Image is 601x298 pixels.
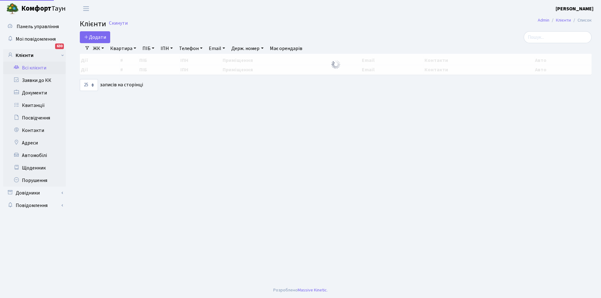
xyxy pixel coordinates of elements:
[571,17,592,24] li: Список
[90,43,106,54] a: ЖК
[3,74,66,87] a: Заявки до КК
[3,149,66,162] a: Автомобілі
[3,99,66,112] a: Квитанції
[298,287,327,293] a: Massive Kinetic
[80,79,98,91] select: записів на сторінці
[177,43,205,54] a: Телефон
[528,14,601,27] nav: breadcrumb
[206,43,228,54] a: Email
[80,31,110,43] a: Додати
[556,17,571,23] a: Клієнти
[21,3,51,13] b: Комфорт
[3,33,66,45] a: Мої повідомлення630
[17,23,59,30] span: Панель управління
[556,5,593,13] a: [PERSON_NAME]
[3,124,66,137] a: Контакти
[3,49,66,62] a: Клієнти
[109,20,128,26] a: Скинути
[524,31,592,43] input: Пошук...
[556,5,593,12] b: [PERSON_NAME]
[84,34,106,41] span: Додати
[3,20,66,33] a: Панель управління
[3,187,66,199] a: Довідники
[108,43,139,54] a: Квартира
[331,59,341,69] img: Обробка...
[78,3,94,14] button: Переключити навігацію
[3,112,66,124] a: Посвідчення
[80,18,106,29] span: Клієнти
[229,43,266,54] a: Держ. номер
[273,287,328,294] div: Розроблено .
[538,17,549,23] a: Admin
[21,3,66,14] span: Таун
[6,3,19,15] img: logo.png
[3,162,66,174] a: Щоденник
[140,43,157,54] a: ПІБ
[3,137,66,149] a: Адреси
[267,43,305,54] a: Має орендарів
[3,87,66,99] a: Документи
[55,43,64,49] div: 630
[16,36,56,43] span: Мої повідомлення
[158,43,175,54] a: ІПН
[3,174,66,187] a: Порушення
[80,79,143,91] label: записів на сторінці
[3,62,66,74] a: Всі клієнти
[3,199,66,212] a: Повідомлення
